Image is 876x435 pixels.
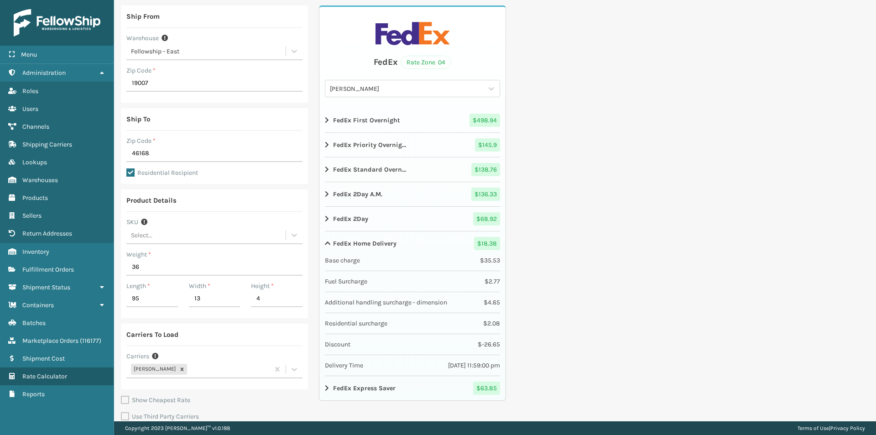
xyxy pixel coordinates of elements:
[22,176,58,184] span: Warehouses
[22,283,70,291] span: Shipment Status
[478,340,500,349] span: $ -26.65
[22,372,67,380] span: Rate Calculator
[126,250,151,259] label: Weight
[330,84,484,94] div: [PERSON_NAME]
[22,337,78,345] span: Marketplace Orders
[471,188,500,201] span: $ 136.33
[131,47,287,56] div: Fellowship - East
[798,421,865,435] div: |
[126,351,149,361] label: Carriers
[473,382,500,395] span: $ 63.85
[126,11,160,22] div: Ship From
[485,277,500,286] span: $ 2.77
[22,301,54,309] span: Containers
[126,217,138,227] label: SKU
[333,140,407,150] strong: FedEx Priority Overnight
[22,87,38,95] span: Roles
[126,169,198,177] label: Residential Recipient
[126,195,177,206] div: Product Details
[798,425,829,431] a: Terms of Use
[333,239,396,248] strong: FedEx Home Delivery
[80,337,101,345] span: ( 116177 )
[22,105,38,113] span: Users
[126,114,150,125] div: Ship To
[325,340,350,349] span: Discount
[484,298,500,307] span: $ 4.65
[22,194,48,202] span: Products
[333,115,400,125] strong: FedEx First Overnight
[126,66,156,75] label: Zip Code
[126,33,159,43] label: Warehouse
[474,237,500,250] span: $ 18.38
[22,158,47,166] span: Lookups
[126,281,150,291] label: Length
[22,355,65,362] span: Shipment Cost
[22,230,72,237] span: Return Addresses
[22,212,42,220] span: Sellers
[126,136,156,146] label: Zip Code
[131,364,177,375] div: [PERSON_NAME]
[480,256,500,265] span: $ 35.53
[121,413,199,420] label: Use Third Party Carriers
[22,123,49,131] span: Channels
[438,58,445,67] span: 04
[325,277,367,286] span: Fuel Surcharge
[22,141,72,148] span: Shipping Carriers
[125,421,230,435] p: Copyright 2023 [PERSON_NAME]™ v 1.0.188
[473,212,500,225] span: $ 68.92
[830,425,865,431] a: Privacy Policy
[469,114,500,127] span: $ 498.94
[189,281,210,291] label: Width
[22,69,66,77] span: Administration
[22,390,45,398] span: Reports
[448,361,500,370] span: [DATE] 11:59:00 pm
[475,138,500,152] span: $ 145.9
[14,9,100,37] img: logo
[374,55,398,69] div: FedEx
[126,329,178,340] div: Carriers To Load
[325,319,387,328] span: Residential surcharge
[251,281,274,291] label: Height
[22,248,49,256] span: Inventory
[325,361,363,370] span: Delivery Time
[483,319,500,328] span: $ 2.08
[325,256,360,265] span: Base charge
[121,396,190,404] label: Show Cheapest Rate
[471,163,500,176] span: $ 138.76
[333,383,396,393] strong: FedEx Express Saver
[333,165,407,174] strong: FedEx Standard Overnight
[22,266,74,273] span: Fulfillment Orders
[333,214,368,224] strong: FedEx 2Day
[21,51,37,58] span: Menu
[407,58,435,67] span: Rate Zone
[325,298,447,307] span: Additional handling surcharge - dimension
[333,189,382,199] strong: FedEx 2Day A.M.
[22,319,46,327] span: Batches
[131,231,152,240] div: Select...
